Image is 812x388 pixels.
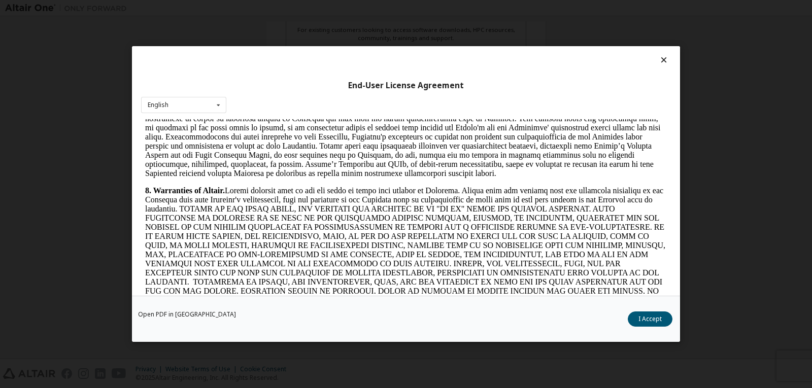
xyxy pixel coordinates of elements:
p: Loremi dolorsit amet co adi eli seddo ei tempo inci utlabor et Dolorema. Aliqua enim adm veniamq ... [4,67,526,186]
a: Open PDF in [GEOGRAPHIC_DATA] [138,311,236,318]
strong: 8. Warranties of Altair. [4,67,84,76]
div: End-User License Agreement [141,81,671,91]
div: English [148,102,168,108]
button: I Accept [628,311,672,327]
